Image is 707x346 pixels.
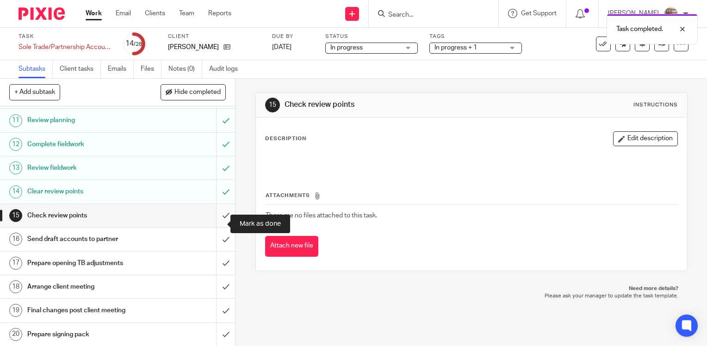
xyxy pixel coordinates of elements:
[616,25,663,34] p: Task completed.
[664,6,678,21] img: pic.png
[9,304,22,317] div: 19
[265,98,280,112] div: 15
[168,60,202,78] a: Notes (0)
[108,60,134,78] a: Emails
[9,138,22,151] div: 12
[27,280,147,294] h1: Arrange client meeting
[9,257,22,270] div: 17
[434,44,477,51] span: In progress + 1
[27,256,147,270] h1: Prepare opening TB adjustments
[9,161,22,174] div: 13
[9,84,60,100] button: + Add subtask
[134,42,142,47] small: /28
[168,33,260,40] label: Client
[116,9,131,18] a: Email
[265,236,318,257] button: Attach new file
[209,60,245,78] a: Audit logs
[325,33,418,40] label: Status
[174,89,221,96] span: Hide completed
[633,101,678,109] div: Instructions
[265,292,678,300] p: Please ask your manager to update the task template.
[60,60,101,78] a: Client tasks
[272,33,314,40] label: Due by
[19,43,111,52] div: Sole Trade/Partnership Accounts
[19,33,111,40] label: Task
[86,9,102,18] a: Work
[613,131,678,146] button: Edit description
[208,9,231,18] a: Reports
[27,327,147,341] h1: Prepare signing pack
[27,113,147,127] h1: Review planning
[27,232,147,246] h1: Send draft accounts to partner
[266,212,377,219] span: There are no files attached to this task.
[285,100,491,110] h1: Check review points
[19,7,65,20] img: Pixie
[145,9,165,18] a: Clients
[27,303,147,317] h1: Final changes post client meeting
[265,285,678,292] p: Need more details?
[27,161,147,175] h1: Review fieldwork
[9,233,22,246] div: 16
[19,60,53,78] a: Subtasks
[27,185,147,198] h1: Clear review points
[265,135,306,142] p: Description
[9,280,22,293] div: 18
[9,114,22,127] div: 11
[266,193,310,198] span: Attachments
[272,44,291,50] span: [DATE]
[141,60,161,78] a: Files
[9,185,22,198] div: 14
[168,43,219,52] p: [PERSON_NAME]
[125,38,142,49] div: 14
[330,44,363,51] span: In progress
[27,137,147,151] h1: Complete fieldwork
[179,9,194,18] a: Team
[9,328,22,341] div: 20
[9,209,22,222] div: 15
[161,84,226,100] button: Hide completed
[27,209,147,222] h1: Check review points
